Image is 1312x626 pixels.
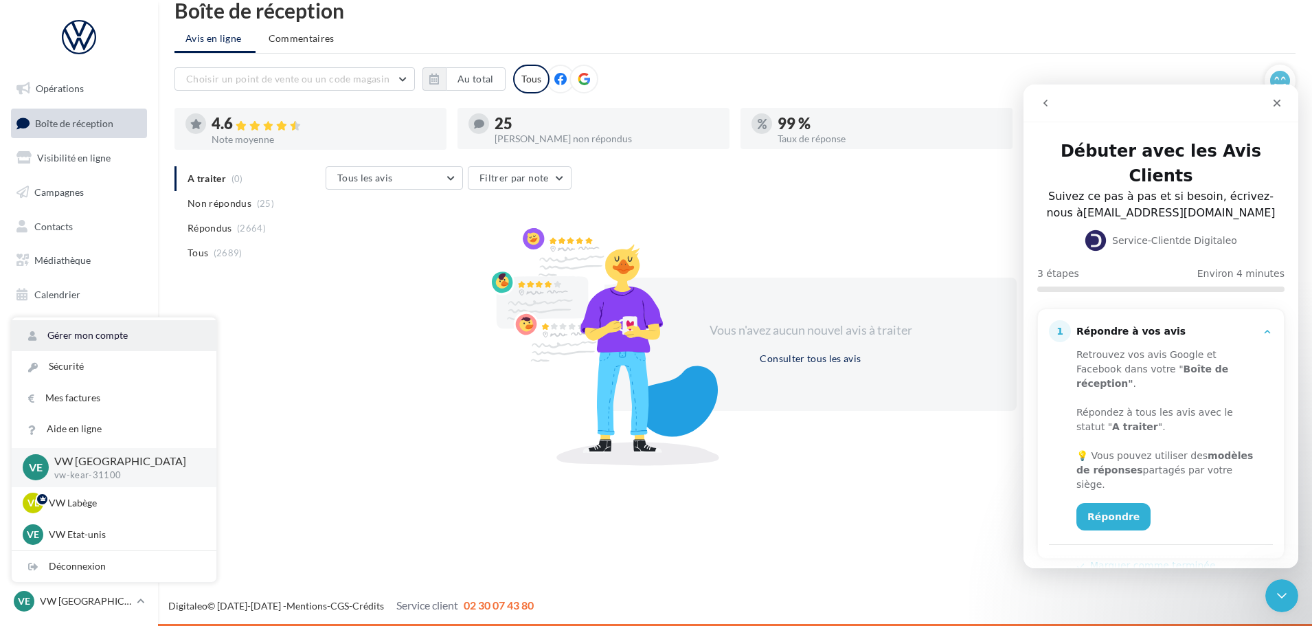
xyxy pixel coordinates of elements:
div: 99 % [778,116,1002,131]
span: VE [18,594,30,608]
span: Tous les avis [337,172,393,183]
p: VW Etat-unis [49,528,200,541]
a: Sécurité [12,351,216,382]
a: Mes factures [12,383,216,414]
a: Médiathèque [8,246,150,275]
a: Opérations [8,74,150,103]
a: PLV et print personnalisable [8,315,150,355]
span: Contacts [34,220,73,232]
button: Au total [422,67,506,91]
span: Commentaires [269,32,335,45]
div: 4.6 [212,116,436,132]
a: Campagnes DataOnDemand [8,360,150,401]
button: Marquer comme terminée [53,474,192,489]
button: Filtrer par note [468,166,572,190]
span: Tous [188,246,208,260]
button: Choisir un point de vente ou un code magasin [174,67,415,91]
a: Visibilité en ligne [8,144,150,172]
div: Taux de réponse [778,134,1002,144]
span: (2664) [237,223,266,234]
span: Visibilité en ligne [37,152,111,164]
span: Campagnes [34,186,84,198]
button: Au total [446,67,506,91]
p: VW [GEOGRAPHIC_DATA] [54,454,194,469]
a: Digitaleo [168,600,207,612]
span: © [DATE]-[DATE] - - - [168,600,534,612]
span: Non répondus [188,197,251,210]
button: Tous les avis [326,166,463,190]
a: Mentions [286,600,327,612]
span: Médiathèque [34,254,91,266]
p: VW Labège [49,496,200,510]
span: Choisir un point de vente ou un code magasin [186,73,389,85]
iframe: Intercom live chat [1023,85,1298,568]
a: Contacts [8,212,150,241]
span: VL [27,496,39,510]
span: Calendrier [34,289,80,300]
a: Boîte de réception [8,109,150,138]
p: vw-kear-31100 [54,469,194,482]
a: CGS [330,600,349,612]
a: Aide en ligne [12,414,216,445]
span: (25) [257,198,274,209]
span: (2689) [214,247,242,258]
div: 25 [495,116,719,131]
span: Opérations [36,82,84,94]
a: Crédits [352,600,384,612]
iframe: Intercom live chat [1265,579,1298,612]
span: Boîte de réception [35,117,113,128]
div: [PERSON_NAME] non répondus [495,134,719,144]
div: Vous n'avez aucun nouvel avis à traiter [692,322,929,339]
p: VW [GEOGRAPHIC_DATA] [40,594,131,608]
div: Note moyenne [212,135,436,144]
div: Tous [513,65,550,93]
a: Gérer mon compte [12,320,216,351]
div: Déconnexion [12,551,216,582]
span: Répondus [188,221,232,235]
span: 02 30 07 43 80 [464,599,534,612]
span: Service client [396,599,458,612]
a: Calendrier [8,280,150,309]
span: VE [27,528,39,541]
button: Consulter tous les avis [754,350,866,367]
a: VE VW [GEOGRAPHIC_DATA] [11,588,147,614]
span: VE [29,460,43,476]
a: Campagnes [8,178,150,207]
